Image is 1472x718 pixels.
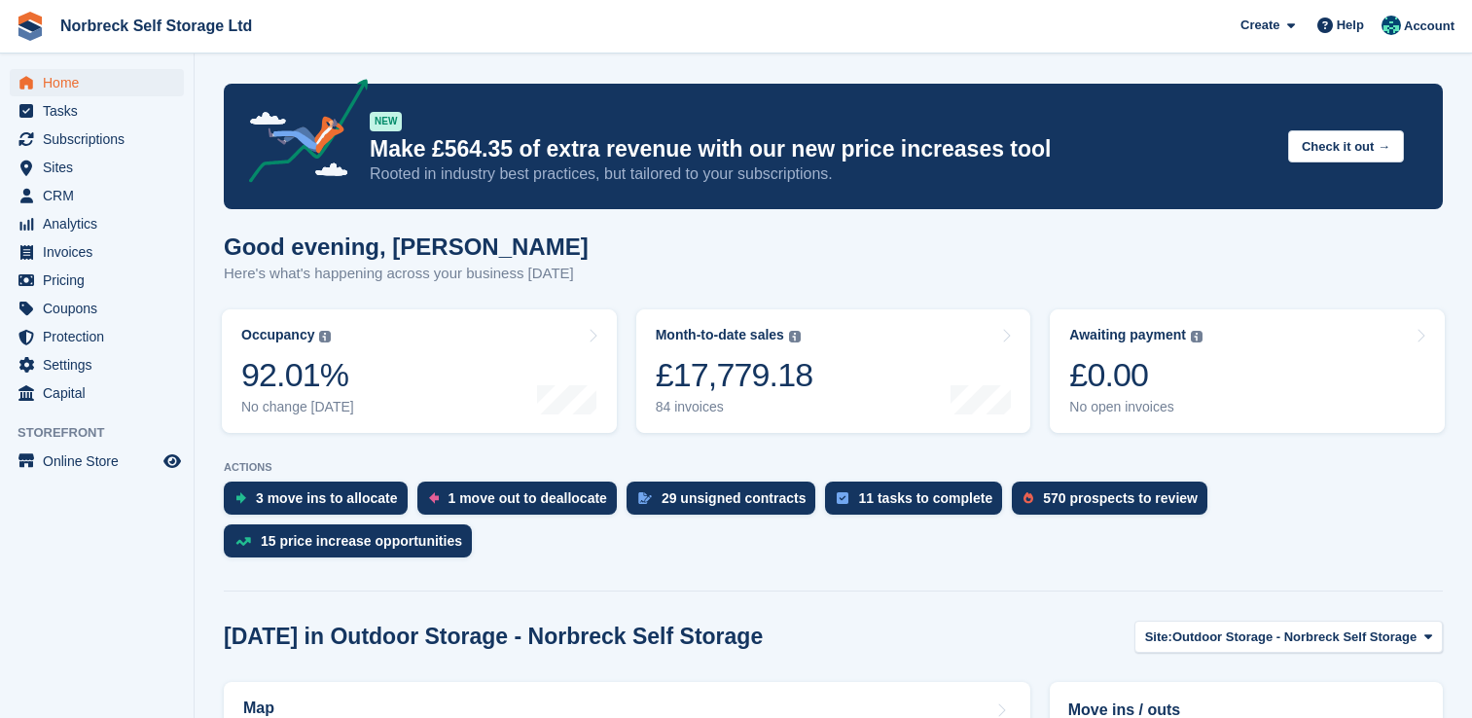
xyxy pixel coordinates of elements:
a: menu [10,126,184,153]
a: menu [10,97,184,125]
img: task-75834270c22a3079a89374b754ae025e5fb1db73e45f91037f5363f120a921f8.svg [837,492,848,504]
a: menu [10,295,184,322]
span: Help [1337,16,1364,35]
a: Norbreck Self Storage Ltd [53,10,260,42]
span: Site: [1145,628,1172,647]
div: 15 price increase opportunities [261,533,462,549]
a: 29 unsigned contracts [627,482,826,524]
img: price-adjustments-announcement-icon-8257ccfd72463d97f412b2fc003d46551f7dbcb40ab6d574587a9cd5c0d94... [233,79,369,190]
a: 15 price increase opportunities [224,524,482,567]
span: Coupons [43,295,160,322]
a: Awaiting payment £0.00 No open invoices [1050,309,1445,433]
div: No open invoices [1069,399,1203,415]
p: Rooted in industry best practices, but tailored to your subscriptions. [370,163,1273,185]
a: menu [10,351,184,378]
a: menu [10,182,184,209]
img: price_increase_opportunities-93ffe204e8149a01c8c9dc8f82e8f89637d9d84a8eef4429ea346261dce0b2c0.svg [235,537,251,546]
div: 1 move out to deallocate [449,490,607,506]
a: menu [10,323,184,350]
span: Online Store [43,448,160,475]
a: 570 prospects to review [1012,482,1217,524]
span: Outdoor Storage - Norbreck Self Storage [1172,628,1417,647]
a: menu [10,267,184,294]
img: Sally King [1382,16,1401,35]
span: Home [43,69,160,96]
span: Create [1240,16,1279,35]
img: icon-info-grey-7440780725fd019a000dd9b08b2336e03edf1995a4989e88bcd33f0948082b44.svg [1191,331,1203,342]
span: Capital [43,379,160,407]
span: Storefront [18,423,194,443]
a: Month-to-date sales £17,779.18 84 invoices [636,309,1031,433]
img: stora-icon-8386f47178a22dfd0bd8f6a31ec36ba5ce8667c1dd55bd0f319d3a0aa187defe.svg [16,12,45,41]
span: CRM [43,182,160,209]
div: NEW [370,112,402,131]
a: menu [10,379,184,407]
span: Analytics [43,210,160,237]
img: move_ins_to_allocate_icon-fdf77a2bb77ea45bf5b3d319d69a93e2d87916cf1d5bf7949dd705db3b84f3ca.svg [235,492,246,504]
img: contract_signature_icon-13c848040528278c33f63329250d36e43548de30e8caae1d1a13099fd9432cc5.svg [638,492,652,504]
p: ACTIONS [224,461,1443,474]
div: £17,779.18 [656,355,813,395]
a: Preview store [161,449,184,473]
div: Month-to-date sales [656,327,784,343]
span: Invoices [43,238,160,266]
img: prospect-51fa495bee0391a8d652442698ab0144808aea92771e9ea1ae160a38d050c398.svg [1023,492,1033,504]
a: 3 move ins to allocate [224,482,417,524]
div: Awaiting payment [1069,327,1186,343]
img: icon-info-grey-7440780725fd019a000dd9b08b2336e03edf1995a4989e88bcd33f0948082b44.svg [319,331,331,342]
div: £0.00 [1069,355,1203,395]
img: move_outs_to_deallocate_icon-f764333ba52eb49d3ac5e1228854f67142a1ed5810a6f6cc68b1a99e826820c5.svg [429,492,439,504]
p: Make £564.35 of extra revenue with our new price increases tool [370,135,1273,163]
a: menu [10,448,184,475]
div: No change [DATE] [241,399,354,415]
div: 570 prospects to review [1043,490,1198,506]
a: menu [10,154,184,181]
a: 1 move out to deallocate [417,482,627,524]
a: menu [10,69,184,96]
span: Settings [43,351,160,378]
span: Tasks [43,97,160,125]
span: Subscriptions [43,126,160,153]
h2: [DATE] in Outdoor Storage - Norbreck Self Storage [224,624,763,650]
a: Occupancy 92.01% No change [DATE] [222,309,617,433]
span: Protection [43,323,160,350]
span: Account [1404,17,1454,36]
button: Site: Outdoor Storage - Norbreck Self Storage [1134,621,1443,653]
div: Occupancy [241,327,314,343]
img: icon-info-grey-7440780725fd019a000dd9b08b2336e03edf1995a4989e88bcd33f0948082b44.svg [789,331,801,342]
h2: Map [243,700,274,717]
h1: Good evening, [PERSON_NAME] [224,233,589,260]
a: menu [10,210,184,237]
a: menu [10,238,184,266]
a: 11 tasks to complete [825,482,1012,524]
div: 84 invoices [656,399,813,415]
div: 29 unsigned contracts [662,490,807,506]
p: Here's what's happening across your business [DATE] [224,263,589,285]
div: 11 tasks to complete [858,490,992,506]
div: 92.01% [241,355,354,395]
button: Check it out → [1288,130,1404,162]
span: Sites [43,154,160,181]
div: 3 move ins to allocate [256,490,398,506]
span: Pricing [43,267,160,294]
